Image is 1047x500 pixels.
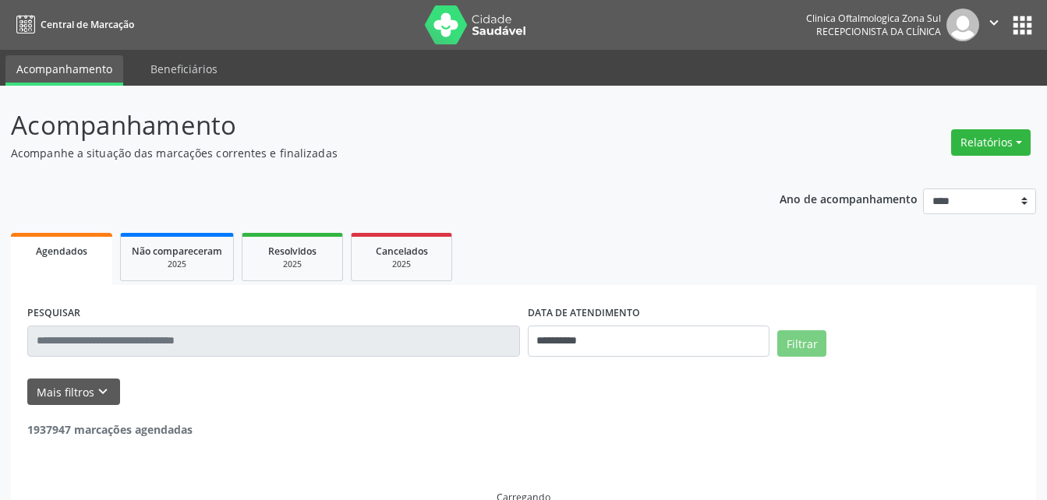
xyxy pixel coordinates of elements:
[140,55,228,83] a: Beneficiários
[806,12,941,25] div: Clinica Oftalmologica Zona Sul
[27,379,120,406] button: Mais filtroskeyboard_arrow_down
[11,12,134,37] a: Central de Marcação
[268,245,317,258] span: Resolvidos
[363,259,440,270] div: 2025
[985,14,1003,31] i: 
[376,245,428,258] span: Cancelados
[816,25,941,38] span: Recepcionista da clínica
[780,188,918,208] p: Ano de acompanhamento
[5,55,123,86] a: Acompanhamento
[528,301,640,326] label: DATA DE ATENDIMENTO
[253,259,331,270] div: 2025
[777,330,826,357] button: Filtrar
[41,18,134,31] span: Central de Marcação
[132,259,222,270] div: 2025
[1009,12,1036,39] button: apps
[951,129,1031,156] button: Relatórios
[27,422,193,437] strong: 1937947 marcações agendadas
[11,106,729,145] p: Acompanhamento
[36,245,87,258] span: Agendados
[132,245,222,258] span: Não compareceram
[946,9,979,41] img: img
[94,383,111,400] i: keyboard_arrow_down
[27,301,80,326] label: PESQUISAR
[979,9,1009,41] button: 
[11,145,729,161] p: Acompanhe a situação das marcações correntes e finalizadas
